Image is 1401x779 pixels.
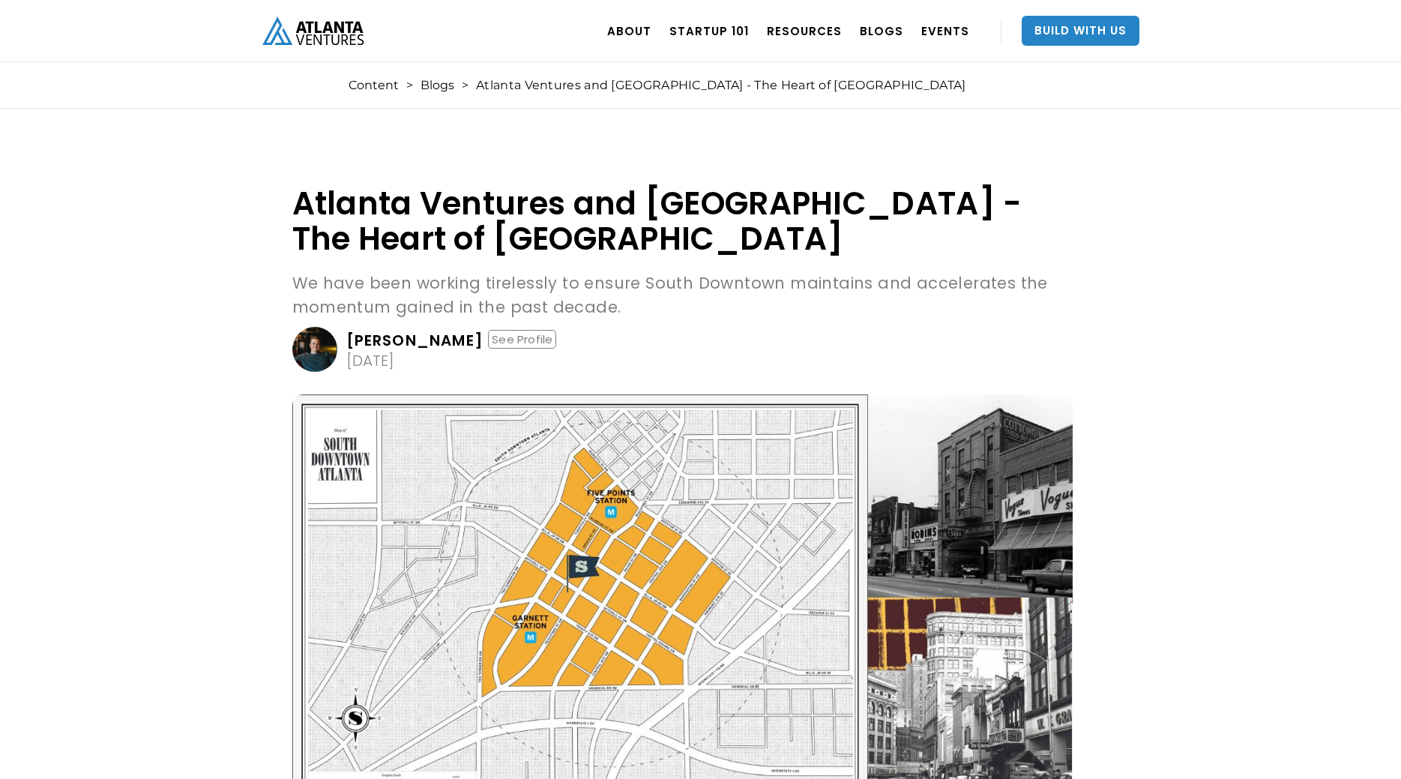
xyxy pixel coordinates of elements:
a: Build With Us [1022,16,1139,46]
p: We have been working tirelessly to ensure South Downtown maintains and accelerates the momentum g... [292,271,1073,319]
div: See Profile [488,330,556,349]
a: Content [349,78,399,93]
div: [DATE] [346,353,394,368]
h1: Atlanta Ventures and [GEOGRAPHIC_DATA] - The Heart of [GEOGRAPHIC_DATA] [292,186,1073,256]
div: Atlanta Ventures and [GEOGRAPHIC_DATA] - The Heart of [GEOGRAPHIC_DATA] [476,78,965,93]
a: Blogs [421,78,454,93]
a: Startup 101 [669,10,749,52]
a: ABOUT [607,10,651,52]
a: EVENTS [921,10,969,52]
div: > [406,78,413,93]
a: RESOURCES [767,10,842,52]
div: [PERSON_NAME] [346,333,484,348]
a: BLOGS [860,10,903,52]
a: [PERSON_NAME]See Profile[DATE] [292,327,1073,372]
div: > [462,78,468,93]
